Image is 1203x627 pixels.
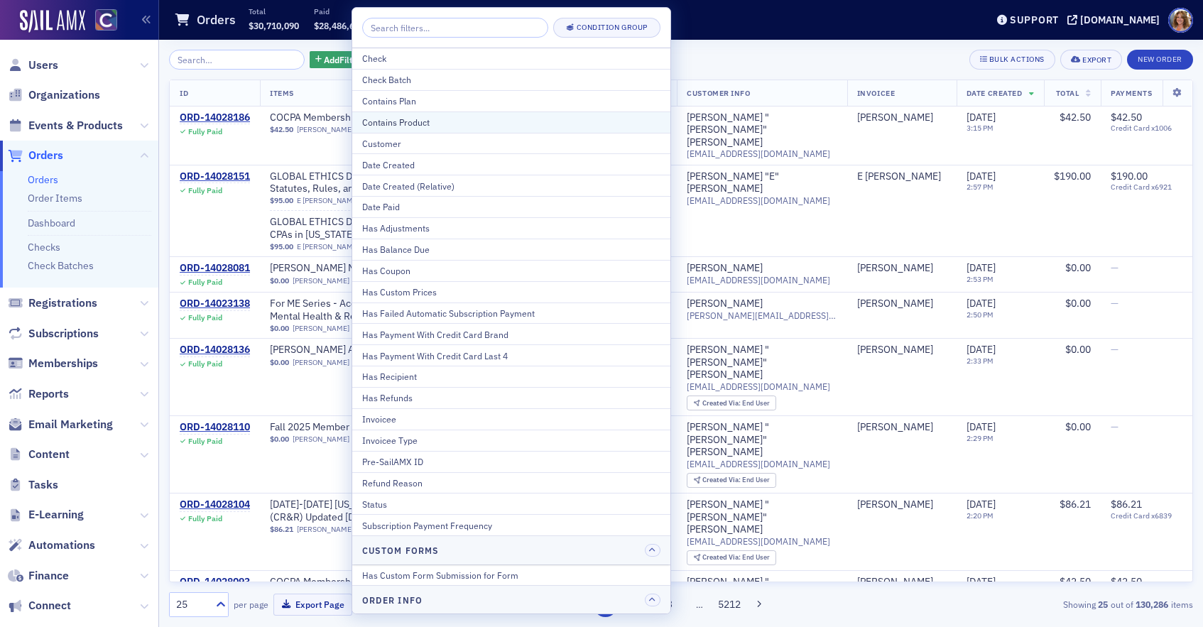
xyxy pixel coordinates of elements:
span: [DATE] [967,297,996,310]
div: End User [702,400,770,408]
div: Has Adjustments [362,222,660,234]
span: — [1111,261,1118,274]
span: [EMAIL_ADDRESS][DOMAIN_NAME] [687,536,830,547]
button: Invoicee [352,408,670,430]
div: Has Balance Due [362,243,660,256]
span: $0.00 [270,435,289,444]
a: [PERSON_NAME] [687,298,763,310]
button: Date Paid [352,196,670,217]
span: Date Created [967,88,1022,98]
button: Date Created (Relative) [352,175,670,196]
div: Check [362,52,660,65]
a: [PERSON_NAME] [857,262,933,275]
a: ORD-14028093 [180,576,250,589]
span: [EMAIL_ADDRESS][DOMAIN_NAME] [687,195,830,206]
span: GLOBAL ETHICS DAY: Beyond The Numbers: Real Ethics for Real CPAs in Colorado [270,216,577,241]
a: [PERSON_NAME] Mastering the Basics of Inventory Accounting [270,262,550,275]
a: Checks [28,241,60,253]
span: Rudy Murdock [857,344,947,356]
time: 2:29 PM [967,433,994,443]
button: Pre-SailAMX ID [352,451,670,472]
span: Orders [28,148,63,163]
span: GLOBAL ETHICS DAY: 2025 Colorado Board of Accountancy Statutes, Rules, and Regulations [270,170,577,195]
strong: 130,286 [1133,598,1171,611]
div: Subscription Payment Frequency [362,519,660,532]
span: [DATE] [967,111,996,124]
a: Users [8,58,58,73]
div: Status [362,498,660,511]
span: Connect [28,598,71,614]
a: COCPA Membership (Monthly) [270,111,449,124]
div: Created Via: End User [687,396,776,410]
span: $86.21 [1060,498,1091,511]
button: 5212 [717,592,742,617]
span: E Manning [857,170,947,183]
span: $0.00 [1065,343,1091,356]
span: $86.21 [270,525,293,534]
span: Chip Bishop [857,111,947,124]
a: [PERSON_NAME] [297,125,354,134]
time: 2:57 PM [967,182,994,192]
a: ORD-14028104 [180,498,250,511]
div: Date Paid [362,200,660,213]
p: Paid [314,6,364,16]
a: Connect [8,598,71,614]
div: Check Batch [362,73,660,86]
a: Fall 2025 Member Appreciation Day – CPE on the House (FREE) [270,421,550,434]
a: [DATE]-[DATE] [US_STATE] State Board of Accountancy Statutes, Rules, and Regulations (CR&R) Updat... [270,498,667,523]
a: [PERSON_NAME] [857,421,933,434]
span: — [1111,420,1118,433]
a: [PERSON_NAME] [297,525,354,534]
div: Fully Paid [188,514,222,523]
a: Reports [8,386,69,402]
span: $42.50 [1060,111,1091,124]
button: Contains Product [352,111,670,133]
div: Created Via: End User [687,473,776,488]
div: Refund Reason [362,476,660,489]
span: Profile [1168,8,1193,33]
div: [PERSON_NAME] [687,262,763,275]
time: 2:53 PM [967,274,994,284]
a: ORD-14023138 [180,298,250,310]
button: Check Batch [352,69,670,90]
div: ORD-14028151 [180,170,250,183]
span: Kyle Durflinger [857,262,947,275]
a: E [PERSON_NAME] [857,170,941,183]
div: [PERSON_NAME] "[PERSON_NAME]" [PERSON_NAME] [687,111,837,149]
span: Items [270,88,294,98]
button: New Order [1127,50,1193,70]
a: ORD-14028136 [180,344,250,356]
div: 25 [176,597,207,612]
span: [EMAIL_ADDRESS][DOMAIN_NAME] [687,381,830,392]
button: Has Failed Automatic Subscription Payment [352,302,670,324]
span: $30,710,090 [249,20,299,31]
a: GLOBAL ETHICS DAY: 2025 [US_STATE] Board of Accountancy Statutes, Rules, and Regulations [270,170,577,195]
span: Content [28,447,70,462]
a: Tasks [8,477,58,493]
div: Fully Paid [188,359,222,369]
span: Automations [28,538,95,553]
button: Bulk Actions [969,50,1055,70]
div: End User [702,554,770,562]
div: Contains Plan [362,94,660,107]
a: [PERSON_NAME] [857,498,933,511]
input: Search… [169,50,305,70]
button: AddFilter [310,51,368,69]
a: For ME Series - Account for Your Health Pt.3: Brain Food - The CPA’s Guide to Optimizing Mental H... [270,298,667,322]
span: — [1111,343,1118,356]
a: [PERSON_NAME] "[PERSON_NAME]" [PERSON_NAME] [687,421,837,459]
a: [PERSON_NAME] "E" [PERSON_NAME] [687,170,837,195]
div: Fully Paid [188,313,222,322]
div: Fully Paid [188,127,222,136]
div: Has Refunds [362,391,660,404]
button: Has Custom Prices [352,281,670,302]
span: Email Marketing [28,417,113,432]
span: Surgent's Advanced Critical Tax Issues for S Corporations [270,344,559,356]
div: Created Via: End User [687,550,776,565]
a: Email Marketing [8,417,113,432]
a: [PERSON_NAME] [857,298,933,310]
button: Contains Plan [352,90,670,111]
